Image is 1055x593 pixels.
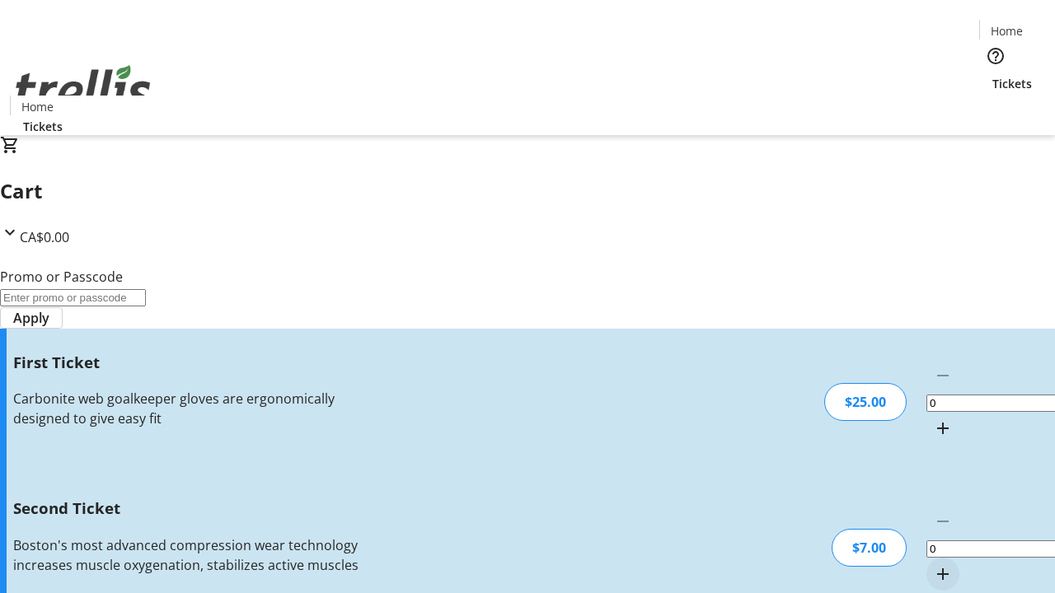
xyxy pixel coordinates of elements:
[13,308,49,328] span: Apply
[824,383,907,421] div: $25.00
[926,558,959,591] button: Increment by one
[979,40,1012,72] button: Help
[832,529,907,567] div: $7.00
[980,22,1033,40] a: Home
[979,75,1045,92] a: Tickets
[13,351,373,374] h3: First Ticket
[11,98,63,115] a: Home
[10,118,76,135] a: Tickets
[13,535,373,575] div: Boston's most advanced compression wear technology increases muscle oxygenation, stabilizes activ...
[13,497,373,520] h3: Second Ticket
[21,98,54,115] span: Home
[992,75,1032,92] span: Tickets
[991,22,1023,40] span: Home
[979,92,1012,125] button: Cart
[20,228,69,246] span: CA$0.00
[13,389,373,428] div: Carbonite web goalkeeper gloves are ergonomically designed to give easy fit
[10,47,157,129] img: Orient E2E Organization WkPF0xhkgB's Logo
[926,412,959,445] button: Increment by one
[23,118,63,135] span: Tickets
